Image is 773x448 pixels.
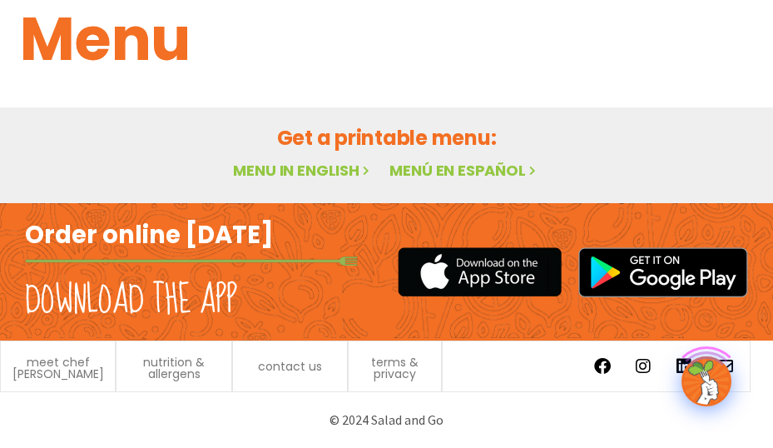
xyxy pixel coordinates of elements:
[357,356,433,380] a: terms & privacy
[233,160,373,181] a: Menu in English
[9,356,107,380] a: meet chef [PERSON_NAME]
[25,256,358,266] img: fork
[125,356,222,380] a: nutrition & allergens
[25,277,237,324] h2: Download the app
[258,361,322,372] a: contact us
[398,245,562,299] img: appstore
[17,409,756,431] p: © 2024 Salad and Go
[578,247,748,297] img: google_play
[20,123,753,152] h2: Get a printable menu:
[389,160,539,181] a: Menú en español
[25,220,274,251] h2: Order online [DATE]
